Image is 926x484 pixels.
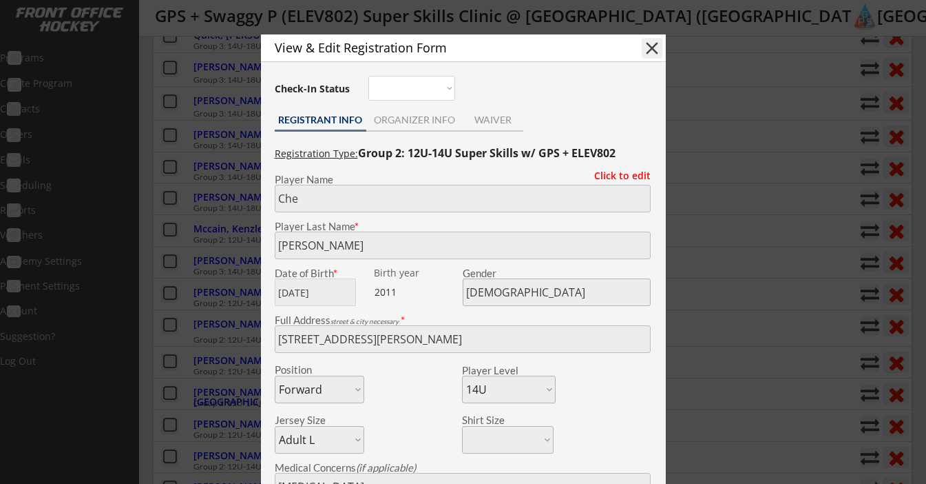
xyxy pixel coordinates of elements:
[642,38,662,59] button: close
[462,365,556,376] div: Player Level
[358,145,615,161] strong: Group 2: 12U-14U Super Skills w/ GPS + ELEV802
[374,268,460,278] div: Birth year
[275,174,651,185] div: Player Name
[330,317,399,325] em: street & city necessary
[275,415,346,425] div: Jersey Size
[463,115,523,125] div: WAIVER
[463,268,651,279] div: Gender
[275,84,352,94] div: Check-In Status
[462,415,533,425] div: Shirt Size
[366,115,463,125] div: ORGANIZER INFO
[584,171,651,181] div: Click to edit
[275,41,618,54] div: View & Edit Registration Form
[356,461,416,474] em: (if applicable)
[275,147,358,160] u: Registration Type:
[275,463,651,473] div: Medical Concerns
[275,268,364,279] div: Date of Birth
[275,365,346,375] div: Position
[275,221,651,232] div: Player Last Name
[374,268,460,279] div: We are transitioning the system to collect and store date of birth instead of just birth year to ...
[275,115,366,125] div: REGISTRANT INFO
[375,285,461,299] div: 2011
[275,325,651,353] input: Street, City, Province/State
[275,315,651,325] div: Full Address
